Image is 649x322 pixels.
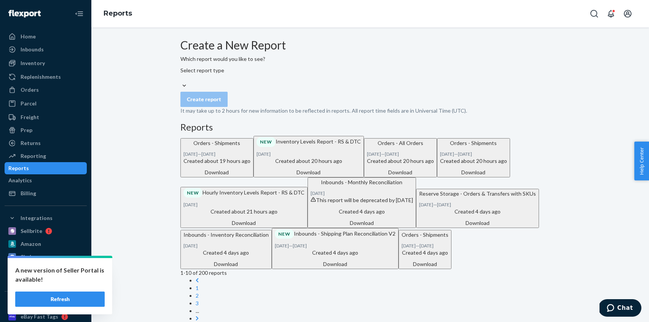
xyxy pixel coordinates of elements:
h3: Reports [180,122,560,132]
li: ... [196,307,560,315]
div: Inventory [21,59,45,67]
a: Inbounds [5,43,87,56]
button: Refresh [15,292,105,307]
div: NEW [257,137,276,147]
p: Inbounds - Shipping Plan Reconciliation V2 [275,229,395,239]
time: [DATE] [440,151,454,157]
p: — [275,242,395,249]
p: This report will be deprecated by [DATE] [311,196,413,204]
p: Created about 20 hours ago [440,157,507,165]
a: Inventory [5,57,87,69]
ol: breadcrumbs [97,3,138,25]
div: Download [183,219,305,227]
div: Home [21,33,36,40]
a: Prep [5,124,87,136]
div: Reports [8,164,29,172]
a: Parcel [5,97,87,110]
time: [DATE] [293,243,307,249]
p: Orders - Shipments [440,139,507,147]
a: Returns [5,137,87,149]
h2: Create a New Report [180,39,560,51]
time: [DATE] [257,151,271,157]
p: Orders - Shipments [183,139,250,147]
img: Flexport logo [8,10,41,18]
p: — [440,151,507,157]
div: Download [183,260,269,268]
div: NEW [275,229,294,239]
div: Reporting [21,152,46,160]
iframe: Opens a widget where you can chat to one of our agents [600,299,641,318]
a: Reports [104,9,132,18]
p: Created about 20 hours ago [367,157,434,165]
div: NEW [183,188,203,198]
button: NEWInbounds - Shipping Plan Reconciliation V2[DATE]—[DATE]Created 4 days agoDownload [272,228,399,269]
p: Inbounds - Inventory Reconciliation [183,231,269,239]
div: Analytics [8,177,32,184]
p: Created 4 days ago [419,208,536,215]
button: Orders - Shipments[DATE]—[DATE]Created about 19 hours agoDownload [180,138,254,177]
div: Inbounds [21,46,44,53]
button: Reserve Storage - Orders & Transfers with SKUs[DATE]—[DATE]Created 4 days agoDownload [416,189,539,228]
a: Page 2 [196,292,199,299]
div: Freight [21,113,39,121]
div: Billing [21,190,36,197]
time: [DATE] [419,243,434,249]
time: [DATE] [367,151,381,157]
div: Replenishments [21,73,61,81]
p: A new version of Seller Portal is available! [15,266,105,284]
time: [DATE] [419,202,433,207]
div: Download [183,169,250,176]
a: Page 3 [196,300,199,306]
button: Fast Tags [5,298,87,310]
div: Download [311,219,413,227]
time: [DATE] [275,243,289,249]
time: [DATE] [183,151,198,157]
a: Amazon [5,238,87,250]
button: Help Center [634,142,649,180]
div: Parcel [21,100,37,107]
a: Walmart [5,264,87,276]
p: — [183,151,250,157]
p: Reserve Storage - Orders & Transfers with SKUs [419,190,536,198]
div: Prep [21,126,32,134]
button: Create report [180,92,228,107]
button: Open notifications [603,6,619,21]
p: — [402,242,448,249]
button: Inbounds - Inventory Reconciliation[DATE]Created 4 days agoDownload [180,230,272,269]
button: NEWInventory Levels Report - RS & DTC[DATE]Created about 20 hours agoDownload [254,136,364,177]
p: Hourly Inventory Levels Report - RS & DTC [183,188,305,198]
p: Created about 21 hours ago [183,208,305,215]
p: Inventory Levels Report - RS & DTC [257,137,361,147]
button: Orders - Shipments[DATE]—[DATE]Created 4 days agoDownload [399,230,451,269]
a: Replenishments [5,71,87,83]
button: Inbounds - Monthly Reconciliation[DATE]This report will be deprecated by [DATE]Created 4 days ago... [308,177,416,228]
div: Download [419,219,536,227]
div: eBay Fast Tags [21,313,58,320]
button: Orders - All Orders[DATE]—[DATE]Created about 20 hours agoDownload [364,138,437,177]
div: Amazon [21,240,41,248]
time: [DATE] [183,243,198,249]
p: Inbounds - Monthly Reconciliation [311,179,413,186]
time: [DATE] [458,151,472,157]
p: Created 4 days ago [183,249,269,257]
a: Analytics [5,174,87,187]
p: Created about 20 hours ago [257,157,361,165]
a: Home [5,30,87,43]
a: Reporting [5,150,87,162]
time: [DATE] [311,190,325,196]
a: Sellbrite [5,225,87,237]
span: 1 - 10 of 200 reports [180,269,227,276]
time: [DATE] [183,202,198,207]
p: Orders - Shipments [402,231,448,239]
div: Returns [21,139,41,147]
button: Integrations [5,212,87,224]
p: — [367,151,434,157]
div: Download [257,169,361,176]
div: Download [402,260,448,268]
div: Download [367,169,434,176]
div: Create report [187,96,221,103]
a: Page 1 is your current page [196,285,199,291]
p: Created 4 days ago [275,249,395,257]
